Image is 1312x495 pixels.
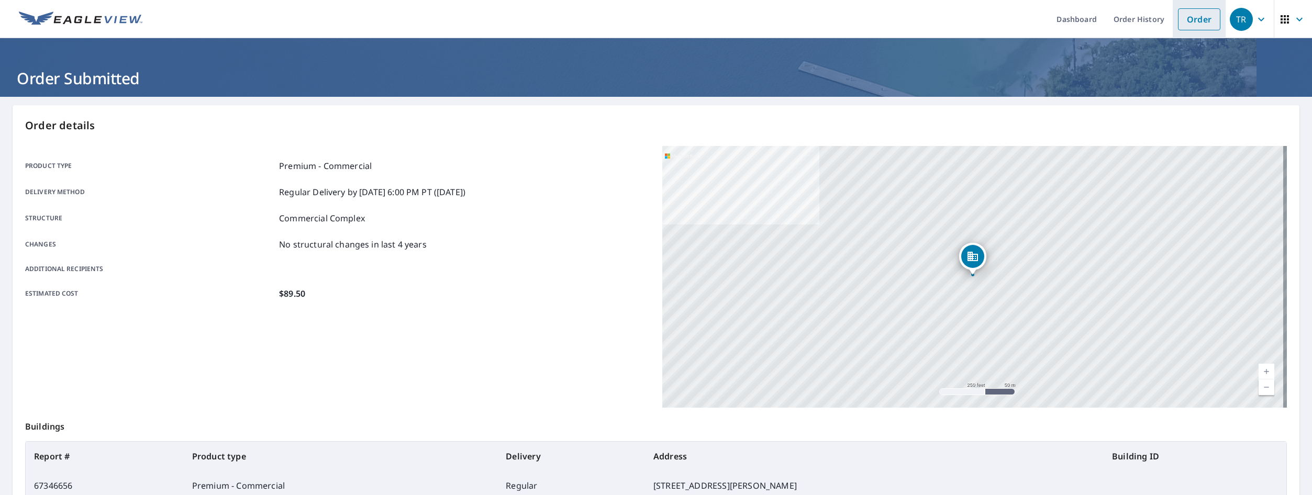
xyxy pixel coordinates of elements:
[184,442,498,471] th: Product type
[279,160,372,172] p: Premium - Commercial
[1230,8,1253,31] div: TR
[13,67,1299,89] h1: Order Submitted
[19,12,142,27] img: EV Logo
[497,442,645,471] th: Delivery
[25,160,275,172] p: Product type
[25,118,1287,133] p: Order details
[1259,379,1274,395] a: Current Level 17, Zoom Out
[1178,8,1220,30] a: Order
[26,442,184,471] th: Report #
[959,243,986,275] div: Dropped pin, building 1, Commercial property, 3600 Thayer Ct Aurora, IL 60504
[25,212,275,224] p: Structure
[25,238,275,251] p: Changes
[279,212,365,224] p: Commercial Complex
[279,287,305,300] p: $89.50
[279,186,465,198] p: Regular Delivery by [DATE] 6:00 PM PT ([DATE])
[645,442,1104,471] th: Address
[25,408,1287,441] p: Buildings
[1259,364,1274,379] a: Current Level 17, Zoom In
[25,287,275,300] p: Estimated cost
[279,238,427,251] p: No structural changes in last 4 years
[25,264,275,274] p: Additional recipients
[25,186,275,198] p: Delivery method
[1104,442,1286,471] th: Building ID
